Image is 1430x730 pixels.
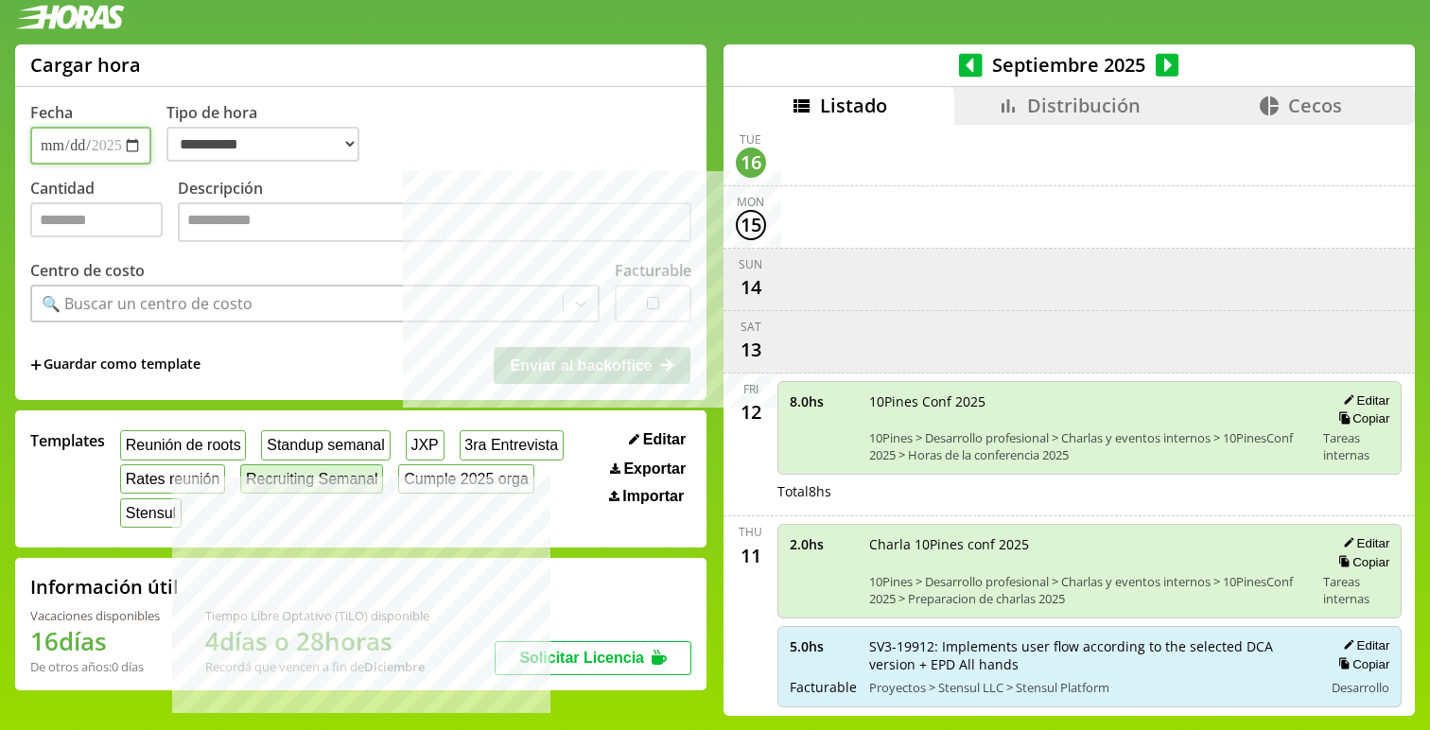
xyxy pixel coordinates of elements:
div: scrollable content [724,125,1415,713]
button: 3ra Entrevista [460,430,564,460]
span: Listado [820,93,887,118]
span: Proyectos > Stensul LLC > Stensul Platform [869,679,1311,696]
span: 8.0 hs [790,392,856,410]
div: Thu [739,524,762,540]
div: 16 [736,148,766,178]
span: 2.0 hs [790,535,856,553]
textarea: Descripción [178,202,691,242]
span: 5.0 hs [790,637,856,655]
h1: 16 días [30,624,160,658]
label: Cantidad [30,178,178,247]
div: Tiempo Libre Optativo (TiLO) disponible [205,607,429,624]
select: Tipo de hora [166,127,359,162]
span: Tareas internas [1323,429,1389,463]
label: Descripción [178,178,691,247]
h2: Información útil [30,574,179,600]
label: Centro de costo [30,260,145,281]
button: Stensul [120,498,182,528]
span: 10Pines Conf 2025 [869,392,1311,410]
button: Editar [623,430,691,449]
span: Cecos [1288,93,1342,118]
span: Septiembre 2025 [983,52,1156,78]
button: Recruiting Semanal [240,464,383,494]
span: Facturable [790,678,856,696]
b: Diciembre [364,658,425,675]
button: Copiar [1333,410,1389,426]
button: Copiar [1333,554,1389,570]
button: Editar [1337,637,1389,653]
button: JXP [406,430,445,460]
span: Charla 10Pines conf 2025 [869,535,1311,553]
button: Reunión de roots [120,430,246,460]
span: Exportar [623,461,686,478]
h1: Cargar hora [30,52,141,78]
h1: 4 días o 28 horas [205,624,429,658]
button: Rates reunión [120,464,225,494]
div: Mon [737,194,764,210]
span: +Guardar como template [30,355,201,375]
button: Copiar [1333,656,1389,672]
button: Exportar [604,460,691,478]
span: Importar [622,488,684,505]
button: Solicitar Licencia [495,641,691,675]
div: De otros años: 0 días [30,658,160,675]
div: 12 [736,397,766,427]
span: 10Pines > Desarrollo profesional > Charlas y eventos internos > 10PinesConf 2025 > Preparacion de... [869,573,1311,607]
span: Tareas internas [1323,573,1389,607]
span: Solicitar Licencia [519,650,644,666]
span: Distribución [1027,93,1141,118]
span: Desarrollo [1332,679,1389,696]
span: Editar [643,431,686,448]
div: Recordá que vencen a fin de [205,658,429,675]
span: + [30,355,42,375]
div: Total 8 hs [777,482,1403,500]
div: 13 [736,335,766,365]
img: logotipo [15,5,125,29]
label: Fecha [30,102,73,123]
button: Editar [1337,535,1389,551]
span: Templates [30,430,105,451]
div: 🔍 Buscar un centro de costo [42,293,253,314]
input: Cantidad [30,202,163,237]
button: Cumple 2025 orga [398,464,533,494]
label: Tipo de hora [166,102,375,165]
div: Vacaciones disponibles [30,607,160,624]
button: Editar [1337,392,1389,408]
label: Facturable [615,260,691,281]
div: 14 [736,272,766,303]
div: 15 [736,210,766,240]
button: Standup semanal [261,430,390,460]
div: Fri [743,381,759,397]
div: 11 [736,540,766,570]
div: Tue [740,131,761,148]
div: Sat [741,319,761,335]
span: 10Pines > Desarrollo profesional > Charlas y eventos internos > 10PinesConf 2025 > Horas de la co... [869,429,1311,463]
div: Sun [739,256,762,272]
span: SV3-19912: Implements user flow according to the selected DCA version + EPD All hands [869,637,1311,673]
